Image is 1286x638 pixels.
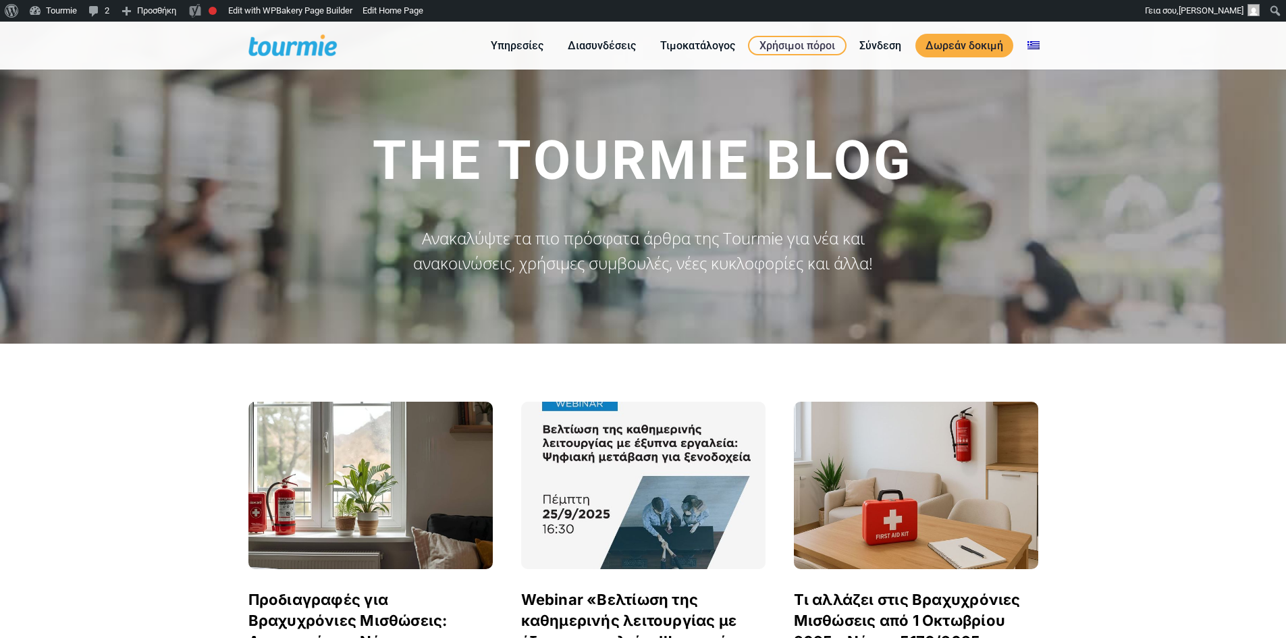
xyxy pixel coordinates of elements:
[915,34,1013,57] a: Δωρεάν δοκιμή
[481,37,554,54] a: Υπηρεσίες
[650,37,745,54] a: Τιμοκατάλογος
[558,37,646,54] a: Διασυνδέσεις
[748,36,847,55] a: Χρήσιμοι πόροι
[413,227,873,274] span: Ανακαλύψτε τα πιο πρόσφατα άρθρα της Tourmie για νέα και ανακοινώσεις, χρήσιμες συμβουλές, νέες κ...
[1179,5,1243,16] span: [PERSON_NAME]
[209,7,217,15] div: Χρειάζεται βελτίωση
[849,37,911,54] a: Σύνδεση
[373,129,913,192] span: The Tourmie Blog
